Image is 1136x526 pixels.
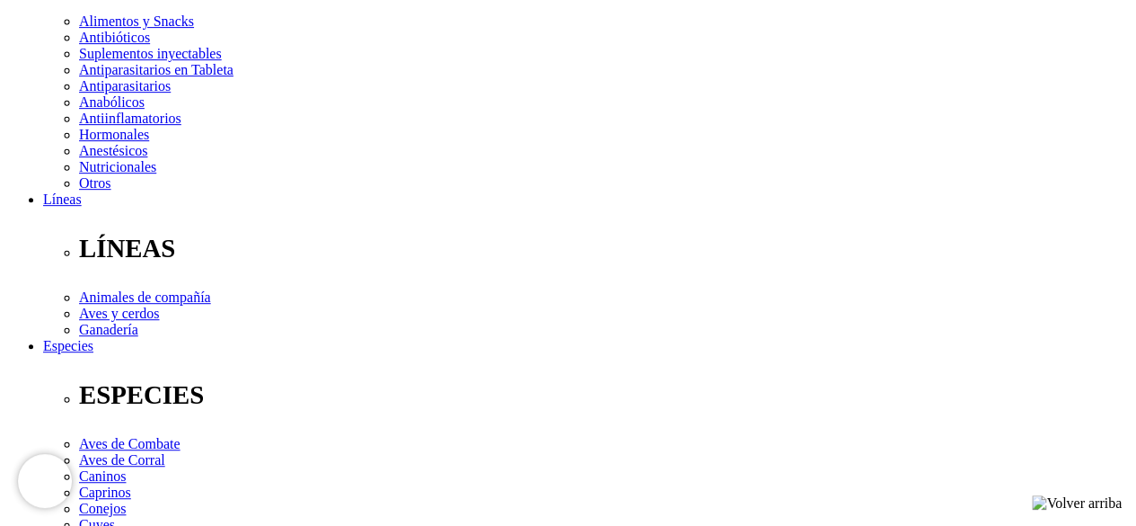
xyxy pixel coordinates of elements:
[79,94,145,110] a: Anabólicos
[1032,495,1122,512] img: Volver arriba
[79,468,126,484] a: Caninos
[79,234,1129,263] p: LÍNEAS
[79,159,156,174] a: Nutricionales
[79,175,111,191] a: Otros
[18,454,72,508] iframe: Brevo live chat
[43,192,82,207] a: Líneas
[79,46,222,61] a: Suplementos inyectables
[79,143,147,158] a: Anestésicos
[79,127,149,142] a: Hormonales
[79,306,159,321] a: Aves y cerdos
[79,62,233,77] a: Antiparasitarios en Tableta
[79,78,171,94] a: Antiparasitarios
[43,338,93,353] a: Especies
[79,111,181,126] a: Antiinflamatorios
[79,30,150,45] a: Antibióticos
[79,436,181,451] a: Aves de Combate
[79,380,1129,410] p: ESPECIES
[79,13,194,29] a: Alimentos y Snacks
[79,485,131,500] a: Caprinos
[79,322,138,337] a: Ganadería
[79,452,165,468] a: Aves de Corral
[79,290,211,305] a: Animales de compañía
[79,501,126,516] a: Conejos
